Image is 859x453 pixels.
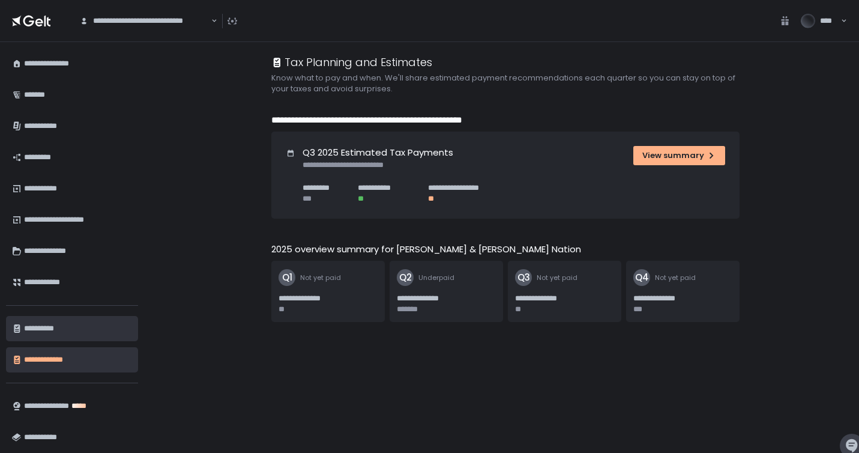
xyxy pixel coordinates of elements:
[633,146,725,165] button: View summary
[209,15,210,27] input: Search for option
[642,150,716,161] div: View summary
[634,272,648,284] text: Q4
[271,73,752,94] h2: Know what to pay and when. We'll share estimated payment recommendations each quarter so you can ...
[655,273,696,282] span: Not yet paid
[300,273,341,282] span: Not yet paid
[271,243,581,257] h2: 2025 overview summary for [PERSON_NAME] & [PERSON_NAME] Nation
[418,273,454,282] span: Underpaid
[72,8,217,34] div: Search for option
[517,272,529,284] text: Q3
[282,272,292,284] text: Q1
[537,273,577,282] span: Not yet paid
[303,146,453,160] h1: Q3 2025 Estimated Tax Payments
[271,54,432,70] div: Tax Planning and Estimates
[399,272,411,284] text: Q2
